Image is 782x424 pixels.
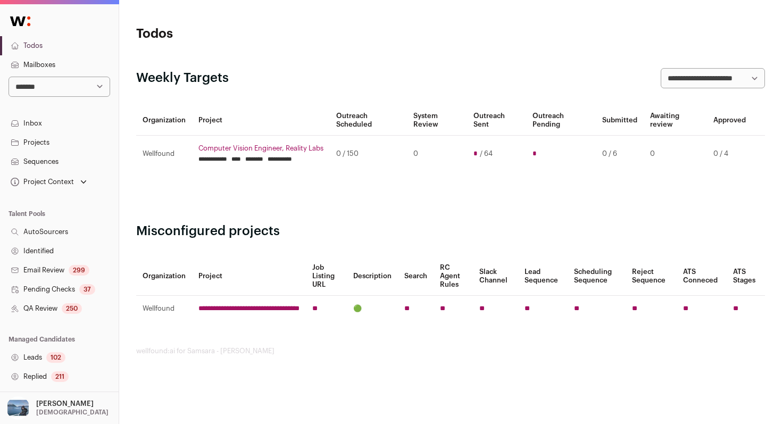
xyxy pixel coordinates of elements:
[136,70,229,87] h2: Weekly Targets
[192,105,330,136] th: Project
[677,257,727,296] th: ATS Conneced
[518,257,568,296] th: Lead Sequence
[4,11,36,32] img: Wellfound
[473,257,518,296] th: Slack Channel
[407,136,468,172] td: 0
[36,400,94,408] p: [PERSON_NAME]
[347,296,398,322] td: 🟢
[4,396,111,420] button: Open dropdown
[626,257,677,296] th: Reject Sequence
[136,296,192,322] td: Wellfound
[407,105,468,136] th: System Review
[707,136,752,172] td: 0 / 4
[6,396,30,420] img: 17109629-medium_jpg
[644,136,707,172] td: 0
[596,136,644,172] td: 0 / 6
[136,136,192,172] td: Wellfound
[596,105,644,136] th: Submitted
[136,257,192,296] th: Organization
[136,223,765,240] h2: Misconfigured projects
[330,105,407,136] th: Outreach Scheduled
[707,105,752,136] th: Approved
[192,257,306,296] th: Project
[480,149,493,158] span: / 64
[9,174,89,189] button: Open dropdown
[136,26,346,43] h1: Todos
[51,371,69,382] div: 211
[568,257,626,296] th: Scheduling Sequence
[467,105,526,136] th: Outreach Sent
[36,408,109,417] p: [DEMOGRAPHIC_DATA]
[644,105,707,136] th: Awaiting review
[79,284,95,295] div: 37
[69,265,89,276] div: 299
[434,257,473,296] th: RC Agent Rules
[46,352,65,363] div: 102
[398,257,434,296] th: Search
[198,144,323,153] a: Computer Vision Engineer, Reality Labs
[136,105,192,136] th: Organization
[306,257,347,296] th: Job Listing URL
[347,257,398,296] th: Description
[727,257,765,296] th: ATS Stages
[9,178,74,186] div: Project Context
[330,136,407,172] td: 0 / 150
[62,303,82,314] div: 250
[136,347,765,355] footer: wellfound:ai for Samsara - [PERSON_NAME]
[526,105,596,136] th: Outreach Pending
